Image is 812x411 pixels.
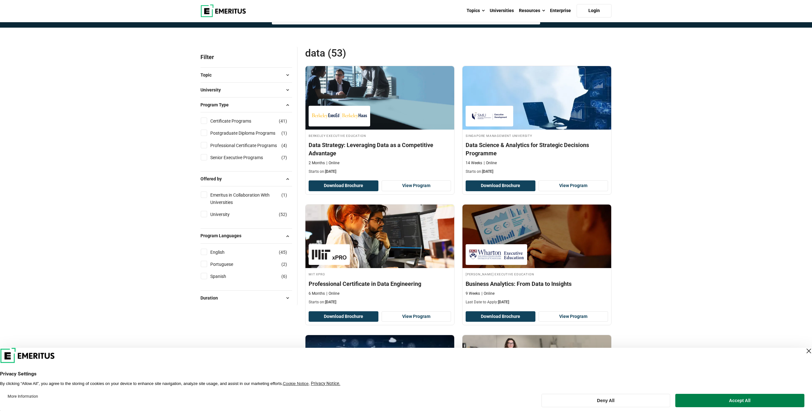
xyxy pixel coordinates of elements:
p: 14 Weeks [466,160,482,166]
span: 1 [283,131,285,136]
span: ( ) [281,273,287,280]
span: University [200,86,226,93]
p: 2 Months [309,160,325,166]
p: Last Date to Apply: [466,300,608,305]
a: Data Science and Analytics Course by MIT xPRO - September 4, 2025 MIT xPRO MIT xPRO Professional ... [305,205,454,308]
a: View Program [539,311,608,322]
button: Offered by [200,174,292,184]
span: data (53) [305,47,458,59]
button: Download Brochure [466,180,535,191]
span: 52 [280,212,285,217]
span: ( ) [279,211,287,218]
span: 6 [283,274,285,279]
img: Wharton Executive Education [469,247,524,262]
a: Professional Certificate Programs [210,142,290,149]
h4: Berkeley Executive Education [309,133,451,138]
p: 6 Months [309,291,325,296]
button: University [200,85,292,95]
img: MIT xPRO [312,247,347,262]
h4: Data Strategy: Leveraging Data as a Competitive Advantage [309,141,451,157]
img: Digital Transformation: Leading People, Data & Technology | Online Digital Transformation Course [305,335,454,399]
h4: Data Science & Analytics for Strategic Decisions Programme [466,141,608,157]
h4: Business Analytics: From Data to Insights [466,280,608,288]
span: Topic [200,71,217,78]
p: Online [326,160,339,166]
span: 1 [283,192,285,198]
img: Data Strategy: Leveraging Data as a Competitive Advantage | Online Data Science and Analytics Course [305,66,454,130]
button: Download Brochure [309,180,378,191]
p: Online [484,160,497,166]
a: Postgraduate Diploma Programs [210,130,288,137]
span: ( ) [281,142,287,149]
h4: MIT xPRO [309,271,451,277]
h4: [PERSON_NAME] Executive Education [466,271,608,277]
span: ( ) [281,192,287,199]
a: University [210,211,242,218]
span: ( ) [281,261,287,268]
button: Topic [200,70,292,80]
a: Data Science and Analytics Course by Singapore Management University - September 30, 2025 Singapo... [462,66,611,178]
span: [DATE] [482,169,493,174]
a: Certificate Programs [210,118,264,125]
span: Offered by [200,175,227,182]
img: Berkeley Executive Education [312,109,367,123]
span: 7 [283,155,285,160]
a: View Program [539,180,608,191]
a: Portuguese [210,261,246,268]
span: [DATE] [325,169,336,174]
p: Starts on: [309,169,451,174]
a: Business Analytics Course by Wharton Executive Education - September 4, 2025 Wharton Executive Ed... [462,205,611,308]
p: Filter [200,47,292,67]
span: 45 [280,250,285,255]
span: Program Type [200,101,234,108]
img: Singapore Management University [469,109,510,123]
img: Digital Marketing Strategies: Data, Automation, AI & Analytics | Online Digital Marketing Course [462,335,611,399]
p: Online [326,291,339,296]
span: 4 [283,143,285,148]
button: Duration [200,293,292,303]
span: Duration [200,294,223,301]
a: Data Science and Analytics Course by Berkeley Executive Education - September 4, 2025 Berkeley Ex... [305,66,454,178]
span: ( ) [279,249,287,256]
span: 2 [283,262,285,267]
a: View Program [382,180,451,191]
p: Online [481,291,494,296]
span: [DATE] [325,300,336,304]
button: Program Languages [200,231,292,241]
button: Download Brochure [309,311,378,322]
h4: Professional Certificate in Data Engineering [309,280,451,288]
img: Data Science & Analytics for Strategic Decisions Programme | Online Data Science and Analytics Co... [462,66,611,130]
img: Professional Certificate in Data Engineering | Online Data Science and Analytics Course [305,205,454,268]
span: [DATE] [498,300,509,304]
span: ( ) [279,118,287,125]
span: Program Languages [200,232,246,239]
a: Emeritus in Collaboration With Universities [210,192,291,206]
img: Business Analytics: From Data to Insights | Online Business Analytics Course [462,205,611,268]
span: ( ) [281,154,287,161]
a: Spanish [210,273,239,280]
p: Starts on: [466,169,608,174]
a: Senior Executive Programs [210,154,276,161]
a: Login [577,4,612,17]
button: Program Type [200,100,292,110]
p: 9 Weeks [466,291,480,296]
span: ( ) [281,130,287,137]
a: English [210,249,237,256]
span: 41 [280,118,285,124]
p: Starts on: [309,300,451,305]
h4: Singapore Management University [466,133,608,138]
button: Download Brochure [466,311,535,322]
a: View Program [382,311,451,322]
